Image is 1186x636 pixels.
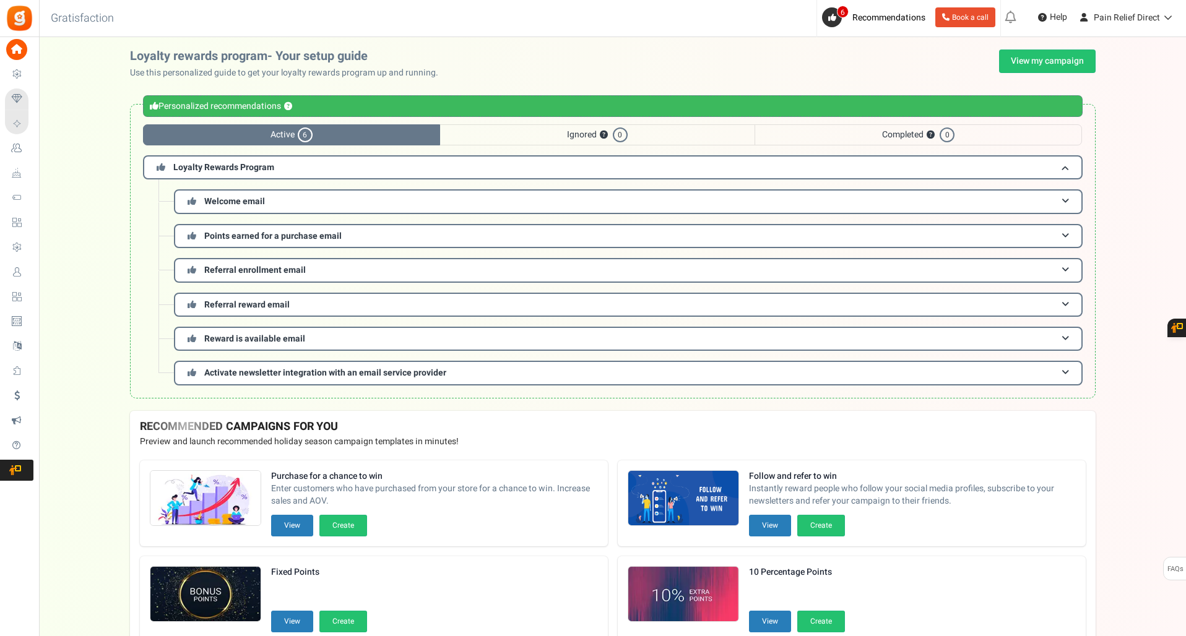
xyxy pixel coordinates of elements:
span: Recommendations [852,11,925,24]
span: Completed [755,124,1082,145]
strong: Fixed Points [271,566,367,578]
span: Welcome email [204,195,265,208]
span: Loyalty Rewards Program [173,161,274,174]
span: Ignored [440,124,755,145]
button: Create [319,515,367,536]
span: 0 [613,127,628,142]
strong: Follow and refer to win [749,470,1076,483]
button: View [749,611,791,632]
span: FAQs [1167,557,1184,581]
span: 6 [298,127,313,142]
a: Book a call [935,7,995,27]
img: Gratisfaction [6,4,33,32]
span: 6 [837,6,849,18]
img: Recommended Campaigns [628,471,738,526]
a: 6 Recommendations [822,7,930,27]
img: Recommended Campaigns [628,567,738,622]
span: Help [1047,11,1067,24]
button: Create [797,611,845,632]
span: Enter customers who have purchased from your store for a chance to win. Increase sales and AOV. [271,483,598,507]
button: View [271,515,313,536]
h2: Loyalty rewards program- Your setup guide [130,49,448,63]
span: Referral enrollment email [204,264,306,277]
button: Create [319,611,367,632]
span: Reward is available email [204,332,305,345]
span: Active [143,124,440,145]
button: View [271,611,313,632]
strong: Purchase for a chance to win [271,470,598,483]
p: Preview and launch recommended holiday season campaign templates in minutes! [140,436,1086,448]
span: Referral reward email [204,298,290,311]
a: Help [1033,7,1072,27]
strong: 10 Percentage Points [749,566,845,578]
span: Pain Relief Direct [1094,11,1160,24]
button: View [749,515,791,536]
button: ? [600,131,608,139]
p: Use this personalized guide to get your loyalty rewards program up and running. [130,67,448,79]
button: ? [927,131,935,139]
h3: Gratisfaction [37,6,128,31]
span: Activate newsletter integration with an email service provider [204,366,446,379]
h4: RECOMMENDED CAMPAIGNS FOR YOU [140,421,1086,433]
span: 0 [940,127,954,142]
img: Recommended Campaigns [150,567,261,622]
button: ? [284,103,292,111]
span: Points earned for a purchase email [204,230,342,243]
button: Create [797,515,845,536]
div: Personalized recommendations [143,95,1083,117]
span: Instantly reward people who follow your social media profiles, subscribe to your newsletters and ... [749,483,1076,507]
img: Recommended Campaigns [150,471,261,526]
a: View my campaign [999,49,1096,73]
